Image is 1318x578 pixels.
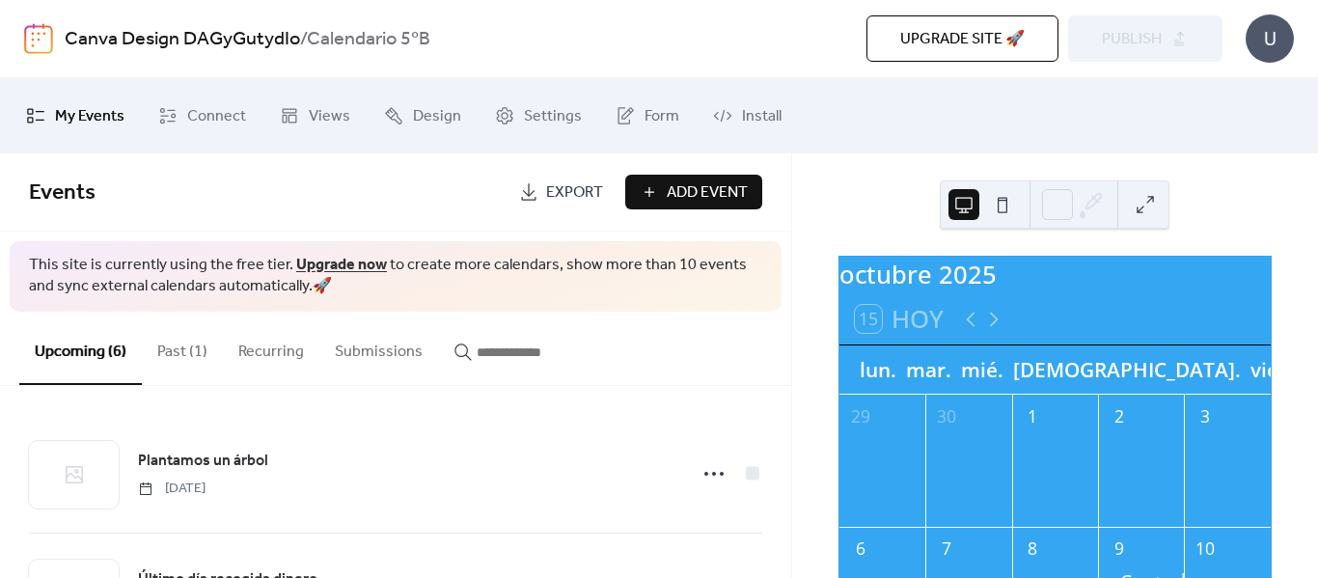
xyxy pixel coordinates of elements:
[1021,404,1045,428] div: 1
[524,101,582,132] span: Settings
[138,449,268,474] a: Plantamos un árbol
[546,181,603,205] span: Export
[481,86,596,146] a: Settings
[296,250,387,280] a: Upgrade now
[900,28,1025,51] span: Upgrade site 🚀
[1108,404,1132,428] div: 2
[223,312,319,383] button: Recurring
[144,86,261,146] a: Connect
[138,479,206,499] span: [DATE]
[319,312,438,383] button: Submissions
[309,101,350,132] span: Views
[667,181,748,205] span: Add Event
[24,23,53,54] img: logo
[29,172,96,214] span: Events
[1246,345,1289,395] div: vie.
[742,101,782,132] span: Install
[307,21,430,58] b: Calendario 5ºB
[300,21,307,58] b: /
[29,255,762,298] span: This site is currently using the free tier. to create more calendars, show more than 10 events an...
[601,86,694,146] a: Form
[265,86,365,146] a: Views
[187,101,246,132] span: Connect
[505,175,618,209] a: Export
[901,345,956,395] div: mar.
[699,86,796,146] a: Install
[1021,537,1045,561] div: 8
[848,404,872,428] div: 29
[1194,404,1218,428] div: 3
[1194,537,1218,561] div: 10
[625,175,762,209] button: Add Event
[848,537,872,561] div: 6
[55,101,124,132] span: My Events
[138,450,268,473] span: Plantamos un árbol
[1008,345,1246,395] div: [DEMOGRAPHIC_DATA].
[1246,14,1294,63] div: U
[12,86,139,146] a: My Events
[19,312,142,385] button: Upcoming (6)
[935,404,959,428] div: 30
[956,345,1008,395] div: mié.
[839,257,1271,293] div: octubre 2025
[866,15,1058,62] button: Upgrade site 🚀
[645,101,679,132] span: Form
[370,86,476,146] a: Design
[142,312,223,383] button: Past (1)
[413,101,461,132] span: Design
[65,21,300,58] a: Canva Design DAGyGutydIo
[855,345,901,395] div: lun.
[1108,537,1132,561] div: 9
[935,537,959,561] div: 7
